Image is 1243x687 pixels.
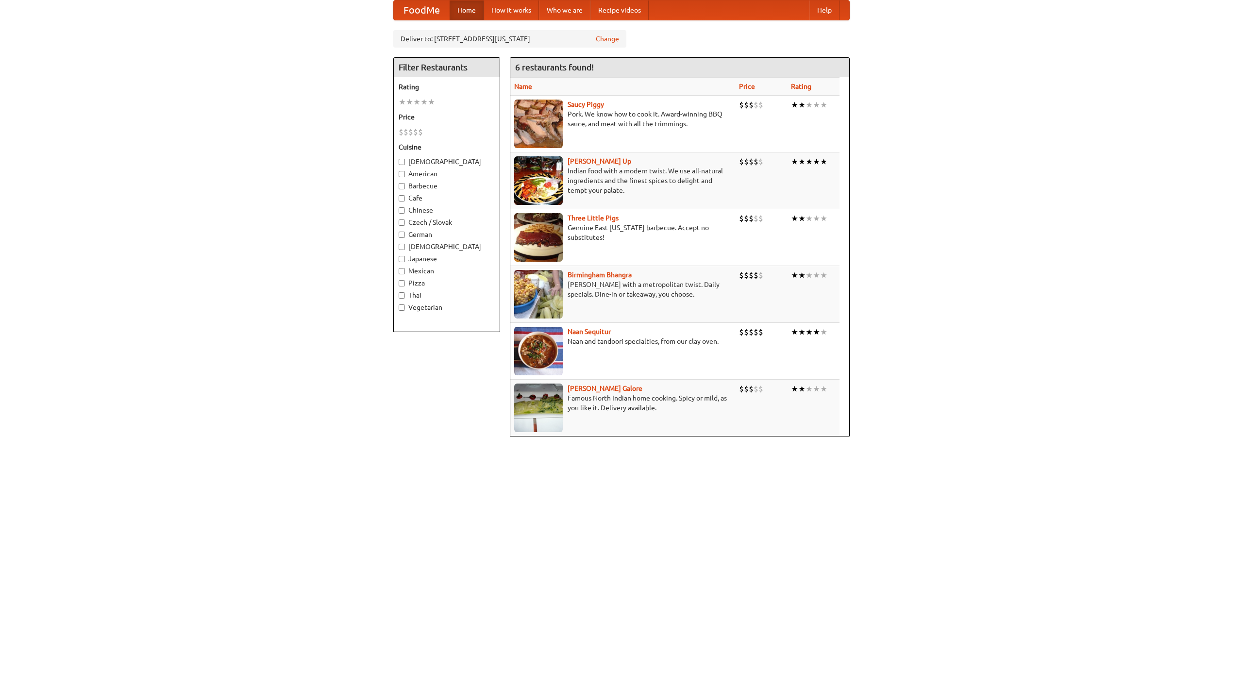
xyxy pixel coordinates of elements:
[798,156,806,167] li: ★
[514,213,563,262] img: littlepigs.jpg
[806,270,813,281] li: ★
[484,0,539,20] a: How it works
[739,384,744,394] li: $
[450,0,484,20] a: Home
[791,156,798,167] li: ★
[791,270,798,281] li: ★
[399,268,405,274] input: Mexican
[596,34,619,44] a: Change
[399,157,495,167] label: [DEMOGRAPHIC_DATA]
[798,100,806,110] li: ★
[514,327,563,375] img: naansequitur.jpg
[399,278,495,288] label: Pizza
[399,256,405,262] input: Japanese
[749,156,754,167] li: $
[754,213,758,224] li: $
[813,327,820,337] li: ★
[514,83,532,90] a: Name
[809,0,840,20] a: Help
[399,304,405,311] input: Vegetarian
[744,100,749,110] li: $
[791,327,798,337] li: ★
[749,100,754,110] li: $
[399,230,495,239] label: German
[399,183,405,189] input: Barbecue
[514,336,731,346] p: Naan and tandoori specialties, from our clay oven.
[568,385,642,392] a: [PERSON_NAME] Galore
[739,100,744,110] li: $
[394,58,500,77] h4: Filter Restaurants
[749,327,754,337] li: $
[739,213,744,224] li: $
[568,328,611,335] a: Naan Sequitur
[798,327,806,337] li: ★
[744,270,749,281] li: $
[791,83,811,90] a: Rating
[399,292,405,299] input: Thai
[568,101,604,108] a: Saucy Piggy
[739,270,744,281] li: $
[739,327,744,337] li: $
[514,166,731,195] p: Indian food with a modern twist. We use all-natural ingredients and the finest spices to delight ...
[813,270,820,281] li: ★
[813,156,820,167] li: ★
[749,384,754,394] li: $
[399,195,405,201] input: Cafe
[791,384,798,394] li: ★
[754,327,758,337] li: $
[744,156,749,167] li: $
[399,181,495,191] label: Barbecue
[806,384,813,394] li: ★
[514,393,731,413] p: Famous North Indian home cooking. Spicy or mild, as you like it. Delivery available.
[739,156,744,167] li: $
[820,100,827,110] li: ★
[399,97,406,107] li: ★
[590,0,649,20] a: Recipe videos
[791,213,798,224] li: ★
[399,207,405,214] input: Chinese
[420,97,428,107] li: ★
[399,142,495,152] h5: Cuisine
[413,127,418,137] li: $
[798,384,806,394] li: ★
[754,156,758,167] li: $
[399,169,495,179] label: American
[399,193,495,203] label: Cafe
[514,100,563,148] img: saucy.jpg
[399,219,405,226] input: Czech / Slovak
[820,156,827,167] li: ★
[399,232,405,238] input: German
[399,254,495,264] label: Japanese
[568,271,632,279] b: Birmingham Bhangra
[394,0,450,20] a: FoodMe
[758,156,763,167] li: $
[820,213,827,224] li: ★
[758,384,763,394] li: $
[813,100,820,110] li: ★
[806,100,813,110] li: ★
[399,280,405,286] input: Pizza
[399,242,495,251] label: [DEMOGRAPHIC_DATA]
[399,218,495,227] label: Czech / Slovak
[408,127,413,137] li: $
[413,97,420,107] li: ★
[403,127,408,137] li: $
[820,270,827,281] li: ★
[515,63,594,72] ng-pluralize: 6 restaurants found!
[399,82,495,92] h5: Rating
[820,384,827,394] li: ★
[514,384,563,432] img: currygalore.jpg
[798,270,806,281] li: ★
[514,109,731,129] p: Pork. We know how to cook it. Award-winning BBQ sauce, and meat with all the trimmings.
[399,302,495,312] label: Vegetarian
[758,213,763,224] li: $
[406,97,413,107] li: ★
[514,280,731,299] p: [PERSON_NAME] with a metropolitan twist. Daily specials. Dine-in or takeaway, you choose.
[399,171,405,177] input: American
[754,100,758,110] li: $
[568,157,631,165] a: [PERSON_NAME] Up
